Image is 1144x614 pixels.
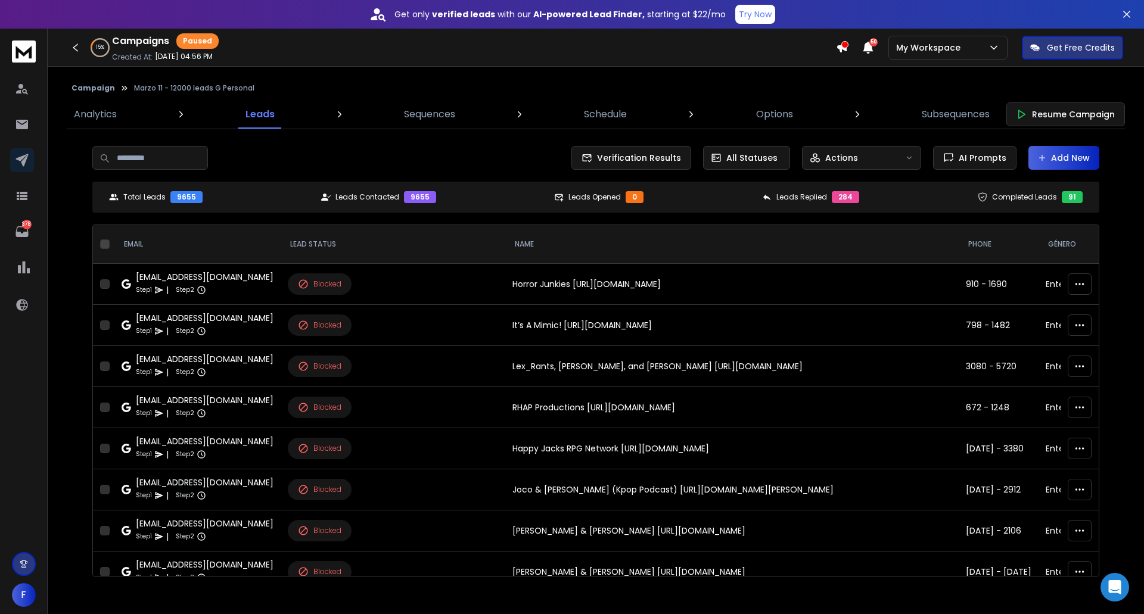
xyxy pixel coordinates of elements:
[1039,346,1137,387] td: Entertainment News
[959,510,1039,551] td: [DATE] - 2106
[136,531,152,543] p: Step 1
[136,325,152,337] p: Step 1
[959,551,1039,593] td: [DATE] - [DATE]
[176,448,194,460] p: Step 2
[626,191,643,203] div: 0
[96,44,104,51] p: 15 %
[22,220,32,229] p: 378
[896,42,965,54] p: My Workspace
[136,435,273,447] div: [EMAIL_ADDRESS][DOMAIN_NAME]
[176,572,194,584] p: Step 2
[869,38,878,46] span: 50
[166,490,169,501] p: |
[1062,191,1083,203] div: 91
[166,325,169,337] p: |
[1039,225,1137,264] th: género
[394,8,726,20] p: Get only with our starting at $22/mo
[505,510,959,551] td: [PERSON_NAME] & [PERSON_NAME] [URL][DOMAIN_NAME]
[298,361,341,372] div: Blocked
[505,225,959,264] th: NAME
[1039,469,1137,510] td: Entertainment News
[335,192,399,202] p: Leads Contacted
[166,284,169,296] p: |
[176,531,194,543] p: Step 2
[281,225,505,264] th: LEAD STATUS
[136,271,273,283] div: [EMAIL_ADDRESS][DOMAIN_NAME]
[123,192,166,202] p: Total Leads
[832,191,859,203] div: 284
[166,366,169,378] p: |
[176,325,194,337] p: Step 2
[959,264,1039,305] td: 910 - 1690
[1039,551,1137,593] td: Entertainment News
[959,225,1039,264] th: Phone
[136,572,152,584] p: Step 1
[12,40,36,63] img: logo
[176,490,194,501] p: Step 2
[505,387,959,428] td: RHAP Productions [URL][DOMAIN_NAME]
[404,107,455,121] p: Sequences
[1039,510,1137,551] td: Entertainment News
[776,192,827,202] p: Leads Replied
[176,407,194,419] p: Step 2
[166,572,169,584] p: |
[155,52,213,61] p: [DATE] 04:56 PM
[505,264,959,305] td: Horror Junkies [URL][DOMAIN_NAME]
[74,107,117,121] p: Analytics
[136,559,273,571] div: [EMAIL_ADDRESS][DOMAIN_NAME]
[592,152,681,164] span: Verification Results
[933,146,1016,170] button: AI Prompts
[298,320,341,331] div: Blocked
[136,518,273,529] div: [EMAIL_ADDRESS][DOMAIN_NAME]
[533,8,645,20] strong: AI-powered Lead Finder,
[245,107,275,121] p: Leads
[432,8,495,20] strong: verified leads
[1101,573,1129,601] div: Open Intercom Messenger
[959,346,1039,387] td: 3080 - 5720
[136,353,273,365] div: [EMAIL_ADDRESS][DOMAIN_NAME]
[749,100,800,129] a: Options
[584,107,627,121] p: Schedule
[136,284,152,296] p: Step 1
[505,469,959,510] td: Joco & [PERSON_NAME] (Kpop Podcast) [URL][DOMAIN_NAME][PERSON_NAME]
[170,191,203,203] div: 9655
[959,469,1039,510] td: [DATE] - 2912
[134,83,254,93] p: Marzo 11 - 12000 leads G Personal
[1047,42,1115,54] p: Get Free Credits
[112,52,153,62] p: Created At:
[505,551,959,593] td: [PERSON_NAME] & [PERSON_NAME] [URL][DOMAIN_NAME]
[1039,428,1137,469] td: Entertainment News
[577,100,634,129] a: Schedule
[238,100,282,129] a: Leads
[505,305,959,346] td: It’s A Mimic! [URL][DOMAIN_NAME]
[136,490,152,501] p: Step 1
[136,476,273,488] div: [EMAIL_ADDRESS][DOMAIN_NAME]
[136,407,152,419] p: Step 1
[505,428,959,469] td: Happy Jacks RPG Network [URL][DOMAIN_NAME]
[136,394,273,406] div: [EMAIL_ADDRESS][DOMAIN_NAME]
[735,5,775,24] button: Try Now
[176,366,194,378] p: Step 2
[298,402,341,413] div: Blocked
[1039,264,1137,305] td: Entertainment News
[166,531,169,543] p: |
[136,448,152,460] p: Step 1
[959,428,1039,469] td: [DATE] - 3380
[298,525,341,536] div: Blocked
[959,305,1039,346] td: 798 - 1482
[922,107,990,121] p: Subsequences
[12,583,36,607] button: F
[1028,146,1099,170] button: Add New
[404,191,436,203] div: 9655
[136,366,152,378] p: Step 1
[726,152,778,164] p: All Statuses
[71,83,115,93] button: Campaign
[67,100,124,129] a: Analytics
[954,152,1006,164] span: AI Prompts
[166,407,169,419] p: |
[298,279,341,289] div: Blocked
[114,225,281,264] th: EMAIL
[10,220,34,244] a: 378
[505,346,959,387] td: Lex_Rants, [PERSON_NAME], and [PERSON_NAME] [URL][DOMAIN_NAME]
